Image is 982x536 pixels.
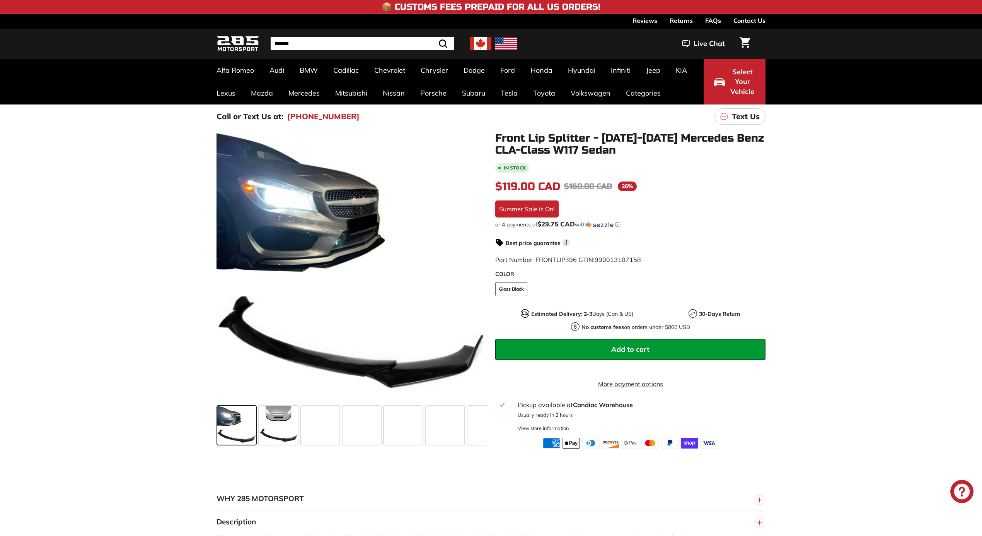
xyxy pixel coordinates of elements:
[495,379,765,389] a: More payment options
[493,82,525,104] a: Tesla
[618,182,637,191] span: 26%
[217,487,765,510] button: WHY 285 MOTORSPORT
[602,438,619,449] img: discover
[327,82,375,104] a: Mitsubishi
[641,438,659,449] img: master
[209,59,262,82] a: Alfa Romeo
[506,240,561,247] strong: Best price guarantee
[281,82,327,104] a: Mercedes
[581,324,624,331] strong: No customs fees
[611,345,650,354] span: Add to cart
[633,14,657,27] a: Reviews
[493,59,523,82] a: Ford
[668,59,695,82] a: KIA
[525,82,563,104] a: Toyota
[586,221,614,228] img: Sezzle
[504,166,526,170] b: In stock
[495,221,765,228] div: or 4 payments of with
[581,323,690,331] p: on orders under $800 USD
[531,310,592,317] strong: Estimated Delivery: 2-3
[243,82,281,104] a: Mazda
[456,59,493,82] a: Dodge
[262,59,292,82] a: Audi
[413,59,456,82] a: Chrysler
[560,59,603,82] a: Hyundai
[209,82,243,104] a: Lexus
[681,438,698,449] img: shopify_pay
[729,67,755,97] span: Select Your Vehicle
[704,59,765,104] button: Select Your Vehicle
[518,411,761,419] p: Usually ready in 2 hours
[531,310,633,318] p: Days (Can & US)
[495,256,641,264] span: Part Number: FRONTLIP396 GTIN:
[699,310,740,317] strong: 30-Days Return
[495,200,559,217] div: Summer Sale is On!
[375,82,413,104] a: Nissan
[217,111,283,122] p: Call or Text Us at:
[495,132,765,156] h1: Front Lip Splitter - [DATE]-[DATE] Mercedes Benz CLA-Class W117 Sedan
[714,108,765,125] a: Text Us
[595,256,641,264] span: 990013107158
[537,220,575,228] span: $29.75 CAD
[413,82,454,104] a: Porsche
[382,2,600,12] h4: 📦 Customs Fees Prepaid for All US Orders!
[292,59,326,82] a: BMW
[618,82,668,104] a: Categories
[563,82,618,104] a: Volkswagen
[582,438,600,449] img: diners_club
[454,82,493,104] a: Subaru
[564,182,612,191] span: $160.00 CAD
[495,339,765,360] button: Add to cart
[217,35,259,53] img: Logo_285_Motorsport_areodynamics_components
[735,31,755,57] a: Cart
[948,480,976,505] inbox-online-store-chat: Shopify online store chat
[705,14,721,27] a: FAQs
[672,34,735,53] button: Live Chat
[732,111,760,122] p: Text Us
[495,270,765,278] label: COLOR
[563,239,570,246] span: i
[622,438,639,449] img: google_pay
[543,438,560,449] img: american_express
[217,510,765,534] button: Description
[573,401,633,409] strong: Candiac Warehouse
[518,400,761,409] div: Pickup available at
[661,438,679,449] img: paypal
[287,111,360,122] a: [PHONE_NUMBER]
[518,425,569,432] div: View store information
[563,438,580,449] img: apple_pay
[523,59,560,82] a: Honda
[670,14,693,27] a: Returns
[326,59,367,82] a: Cadillac
[603,59,638,82] a: Infiniti
[694,39,725,49] span: Live Chat
[367,59,413,82] a: Chevrolet
[271,37,454,50] input: Search
[733,14,765,27] a: Contact Us
[638,59,668,82] a: Jeep
[495,221,765,228] div: or 4 payments of$29.75 CADwithSezzle Click to learn more about Sezzle
[701,438,718,449] img: visa
[495,180,560,193] span: $119.00 CAD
